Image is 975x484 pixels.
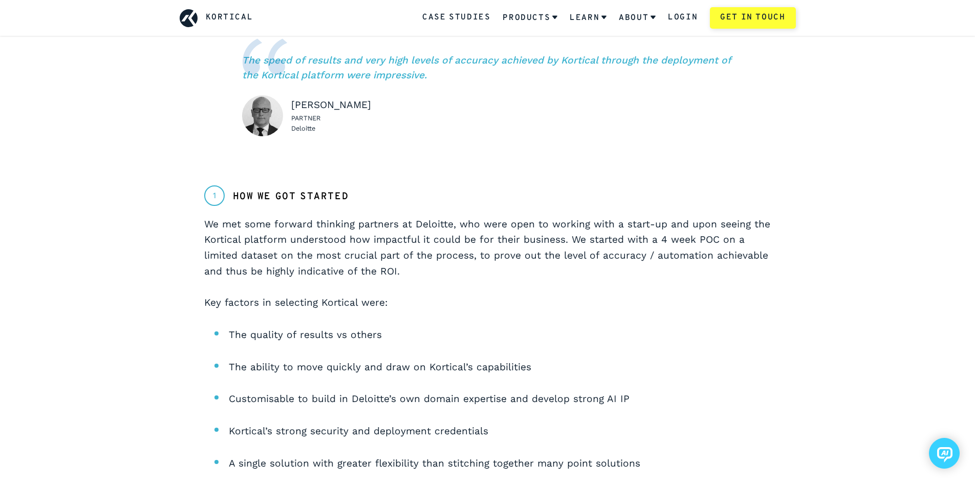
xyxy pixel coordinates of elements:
li: Kortical’s strong security and deployment credentials [229,424,771,439]
a: Get in touch [710,7,795,29]
a: Case Studies [422,11,490,25]
p: Deloitte [291,123,371,134]
li: The quality of results vs others [229,327,771,343]
a: Learn [570,5,606,31]
p: We met some forward thinking partners at Deloitte, who were open to working with a start-up and u... [204,217,771,311]
span: 1 [204,185,225,206]
img: Quotemark icon [242,38,288,75]
h2: How we got started [233,190,349,204]
p: The speed of results and very high levels of accuracy achieved by Kortical through the deployment... [242,53,733,83]
a: Products [503,5,557,31]
a: Kortical [206,11,253,25]
a: Login [668,11,698,25]
p: [PERSON_NAME] [291,97,371,113]
img: Author profile avatar [242,95,283,136]
li: A single solution with greater flexibility than stitching together many point solutions [229,456,771,472]
li: The ability to move quickly and draw on Kortical’s capabilities [229,360,771,375]
p: Partner [291,113,371,123]
a: About [619,5,656,31]
li: Customisable to build in Deloitte’s own domain expertise and develop strong AI IP [229,391,771,407]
